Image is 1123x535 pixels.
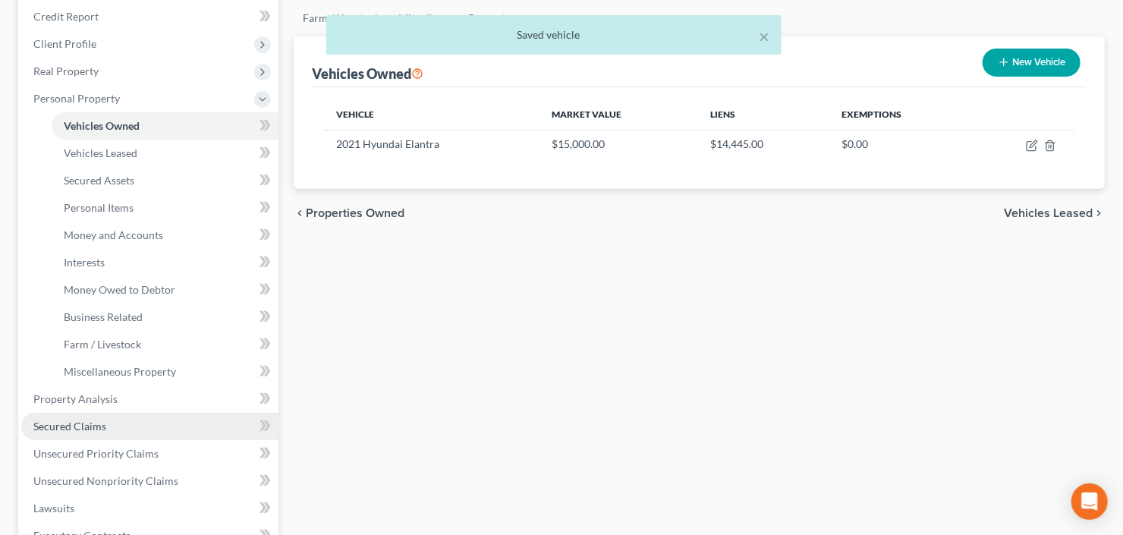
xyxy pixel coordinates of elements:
span: Interests [64,256,105,269]
span: Secured Claims [33,420,106,433]
span: Business Related [64,310,143,323]
button: New Vehicle [983,49,1081,77]
a: Miscellaneous Property [52,358,278,386]
span: Credit Report [33,10,99,23]
a: Farm / Livestock [52,331,278,358]
a: Property Analysis [21,386,278,413]
a: Vehicles Leased [52,140,278,167]
span: Miscellaneous Property [64,365,176,378]
span: Properties Owned [306,207,404,219]
span: Secured Assets [64,174,134,187]
span: Vehicles Owned [64,119,140,132]
span: Money Owed to Debtor [64,283,175,296]
div: Vehicles Owned [312,65,423,83]
div: Saved vehicle [338,27,769,42]
a: Money Owed to Debtor [52,276,278,304]
span: Lawsuits [33,502,74,515]
a: Unsecured Nonpriority Claims [21,467,278,495]
a: Money and Accounts [52,222,278,249]
div: Open Intercom Messenger [1071,483,1108,520]
span: Unsecured Priority Claims [33,447,159,460]
td: $0.00 [829,130,972,159]
a: Personal Items [52,194,278,222]
span: Unsecured Nonpriority Claims [33,474,178,487]
a: Credit Report [21,3,278,30]
td: $14,445.00 [699,130,829,159]
i: chevron_right [1093,207,1105,219]
i: chevron_left [294,207,306,219]
a: Secured Claims [21,413,278,440]
span: Real Property [33,65,99,77]
button: Vehicles Leased chevron_right [1004,207,1105,219]
a: Business Related [52,304,278,331]
a: Secured Assets [52,167,278,194]
span: Personal Items [64,201,134,214]
td: 2021 Hyundai Elantra [324,130,539,159]
td: $15,000.00 [539,130,699,159]
button: chevron_left Properties Owned [294,207,404,219]
span: Personal Property [33,92,120,105]
span: Farm / Livestock [64,338,141,351]
th: Market Value [539,99,699,130]
a: Vehicles Owned [52,112,278,140]
span: Money and Accounts [64,228,163,241]
span: Vehicles Leased [64,146,137,159]
span: Property Analysis [33,392,118,405]
button: × [759,27,769,46]
th: Exemptions [829,99,972,130]
th: Vehicle [324,99,539,130]
a: Unsecured Priority Claims [21,440,278,467]
span: Vehicles Leased [1004,207,1093,219]
a: Lawsuits [21,495,278,522]
a: Interests [52,249,278,276]
th: Liens [699,99,829,130]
